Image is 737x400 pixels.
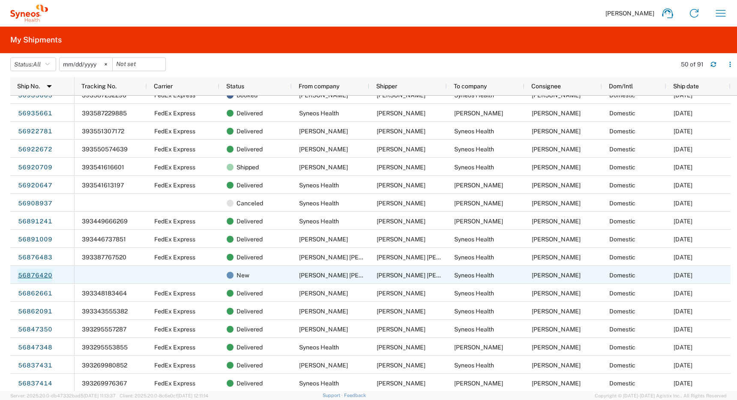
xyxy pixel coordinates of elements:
span: Consignee [531,83,561,90]
img: arrow-dropdown.svg [42,79,56,93]
span: Status [226,83,244,90]
span: Animesh Tripathi [532,380,581,387]
span: 09/22/2025 [674,218,692,225]
span: Syneos Health [454,128,494,135]
span: Syneos Health [454,236,494,243]
span: Vikas Kumar [454,344,503,351]
span: 09/24/2025 [674,182,692,189]
span: Taylor Glover [532,182,581,189]
span: Domestic [609,326,635,333]
span: Shaun Villafana [377,182,425,189]
span: FedEx Express [154,326,195,333]
span: 09/17/2025 [674,344,692,351]
a: Support [323,393,344,398]
span: Animesh Tripathi [299,362,348,369]
span: Delivered [237,230,263,248]
span: Domestic [609,164,635,171]
span: Delivered [237,104,263,122]
a: 56847350 [18,323,53,337]
span: Syneos Health [299,182,339,189]
span: 393446737851 [82,236,126,243]
span: Domestic [609,128,635,135]
span: Shaun Villafana [377,380,425,387]
span: Copyright © [DATE]-[DATE] Agistix Inc., All Rights Reserved [595,392,727,400]
span: Canceled [237,194,263,212]
span: 393587229885 [82,110,127,117]
span: Client: 2025.20.0-8c6e0cf [120,393,208,398]
span: 09/19/2025 [674,308,692,315]
span: 09/17/2025 [674,380,692,387]
span: Shaun Villafana [532,290,581,297]
a: 56891009 [18,233,53,247]
span: Syneos Health [299,218,339,225]
a: 56908937 [18,197,53,211]
span: Syneos Health [454,362,494,369]
span: Server: 2025.20.0-db47332bad5 [10,393,116,398]
span: Shaun Villafana [377,200,425,207]
span: Taylor Glover [299,164,348,171]
span: 09/19/2025 [674,290,692,297]
span: Syneos Health [299,110,339,117]
span: Shiva Kalhor Monfared [299,254,398,261]
span: Taylor Glover [454,182,503,189]
span: Domestic [609,200,635,207]
span: Syneos Health [299,344,339,351]
span: Domestic [609,110,635,117]
a: 56862661 [18,287,53,301]
span: 393269980852 [82,362,127,369]
span: Yeshna Jalim [299,308,348,315]
a: 56847348 [18,341,53,355]
span: 09/22/2025 [674,254,692,261]
span: Domestic [609,344,635,351]
span: Domestic [609,290,635,297]
span: Syneos Health [454,290,494,297]
a: 56837414 [18,377,53,391]
span: Angela Fracchiolla [299,236,348,243]
span: [DATE] 11:13:37 [84,393,116,398]
span: Tracking No. [81,83,117,90]
span: FedEx Express [154,254,195,261]
span: FedEx Express [154,236,195,243]
a: 56891241 [18,215,53,229]
span: Yeshna Jalim [377,308,425,315]
span: Gayathri Sidharth [299,128,348,135]
span: Taylor Glover [532,200,581,207]
span: FedEx Express [154,380,195,387]
span: Syneos Health [454,272,494,279]
span: Domestic [609,308,635,315]
input: Not set [113,58,165,71]
span: All [33,61,41,68]
a: 56876483 [18,251,53,265]
span: Ship No. [17,83,40,90]
span: Syneos Health [454,254,494,261]
span: Angela Fracchiolla [377,236,425,243]
span: Boley, Birgit [377,146,425,153]
span: FedEx Express [154,344,195,351]
span: Khanduri, Pratishtha [532,218,581,225]
span: Vikas Kumar [532,344,581,351]
span: 393541613197 [82,182,124,189]
span: Shaun Villafana [532,326,581,333]
span: Ship date [673,83,699,90]
a: 56935661 [18,107,53,120]
a: 56920709 [18,161,53,174]
span: Gayathri Sidharth [377,128,425,135]
span: Parth Shah [532,110,581,117]
span: Delivered [237,356,263,374]
span: Delivered [237,338,263,356]
span: Animesh Tripathi [454,380,503,387]
span: Taylor Glover [454,200,503,207]
input: Not set [60,58,112,71]
span: Shaun Villafana [532,236,581,243]
span: To company [454,83,487,90]
span: Syneos Health [454,308,494,315]
span: Syneos Health [454,146,494,153]
span: Shaun Villafana [532,362,581,369]
span: 393343555382 [82,308,128,315]
span: 09/24/2025 [674,164,692,171]
span: FedEx Express [154,146,195,153]
span: Taylor Glover [377,164,425,171]
span: Shaun Villafana [532,164,581,171]
span: Shaun Villafana [532,308,581,315]
span: Carrier [154,83,173,90]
